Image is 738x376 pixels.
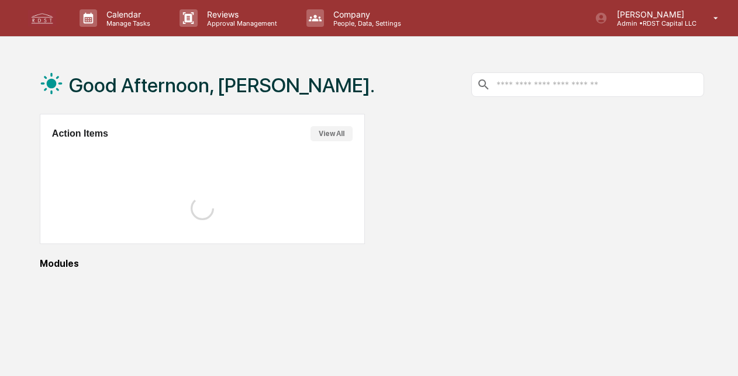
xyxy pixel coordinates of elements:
p: Reviews [198,9,283,19]
h1: Good Afternoon, [PERSON_NAME]. [69,74,375,97]
p: Calendar [97,9,156,19]
p: People, Data, Settings [324,19,407,27]
button: View All [311,126,353,141]
p: Admin • RDST Capital LLC [608,19,696,27]
p: Manage Tasks [97,19,156,27]
h2: Action Items [52,128,108,139]
img: logo [28,10,56,26]
p: Approval Management [198,19,283,27]
p: [PERSON_NAME] [608,9,696,19]
p: Company [324,9,407,19]
div: Modules [40,258,704,269]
